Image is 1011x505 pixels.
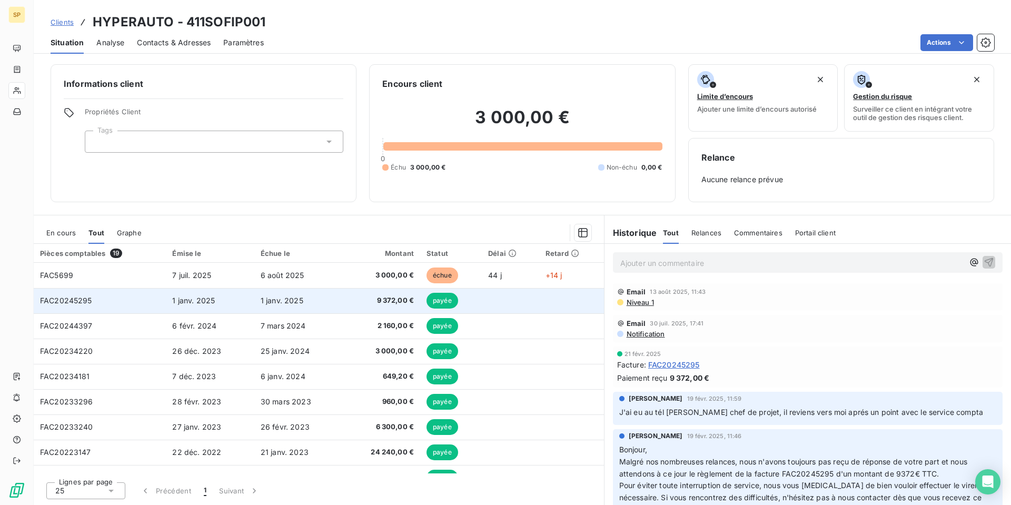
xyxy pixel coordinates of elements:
span: 1 [204,486,206,496]
span: Surveiller ce client en intégrant votre outil de gestion des risques client. [853,105,985,122]
span: 13 août 2025, 11:43 [650,289,706,295]
span: Clients [51,18,74,26]
div: Délai [488,249,533,258]
span: 28 févr. 2023 [172,397,221,406]
span: [PERSON_NAME] [629,431,683,441]
span: 7 mars 2024 [261,321,306,330]
div: Montant [349,249,414,258]
span: payée [427,444,458,460]
span: 7 déc. 2023 [172,372,216,381]
span: Email [627,288,646,296]
span: payée [427,293,458,309]
span: 9 372,00 € [349,295,414,306]
span: 22 déc. 2022 [172,448,221,457]
span: payée [427,369,458,384]
span: 27 janv. 2023 [172,422,221,431]
span: Ajouter une limite d’encours autorisé [697,105,817,113]
span: Non-échu [607,163,637,172]
span: 6 janv. 2024 [261,372,305,381]
h6: Relance [701,151,981,164]
span: Niveau 1 [626,298,654,306]
span: Aucune relance prévue [701,174,981,185]
span: FAC20244397 [40,321,93,330]
span: En cours [46,229,76,237]
span: 26 févr. 2023 [261,422,310,431]
span: payée [427,470,458,486]
div: Émise le [172,249,247,258]
span: payée [427,419,458,435]
span: FAC5699 [40,271,73,280]
span: Portail client [795,229,836,237]
span: 24 240,00 € [349,447,414,458]
span: 26 déc. 2023 [172,346,221,355]
span: FAC20233240 [40,422,93,431]
span: 6 300,00 € [349,422,414,432]
span: payée [427,318,458,334]
span: 19 févr. 2025, 11:46 [687,433,742,439]
span: Notification [626,330,665,338]
span: 0 [381,154,385,163]
span: Propriétés Client [85,107,343,122]
span: 21 févr. 2025 [625,351,661,357]
span: 30 mars 2023 [261,397,311,406]
span: 44 j [488,271,502,280]
span: 3 000,00 € [410,163,446,172]
button: 1 [197,480,213,502]
span: 0,00 € [641,163,662,172]
h3: HYPERAUTO - 411SOFIP001 [93,13,265,32]
span: payée [427,394,458,410]
span: Relances [691,229,721,237]
span: 1 janv. 2025 [172,296,215,305]
div: Échue le [261,249,336,258]
h6: Encours client [382,77,442,90]
span: 3 000,00 € [349,346,414,357]
span: 9 372,00 € [670,372,710,383]
span: Paramètres [223,37,264,48]
span: Commentaires [734,229,782,237]
div: Statut [427,249,475,258]
span: J'ai eu au tél [PERSON_NAME] chef de projet, il reviens vers moi aprés un point avec le service c... [619,408,983,417]
span: 25 [55,486,64,496]
div: Retard [546,249,598,258]
input: Ajouter une valeur [94,137,102,146]
span: Situation [51,37,84,48]
button: Gestion du risqueSurveiller ce client en intégrant votre outil de gestion des risques client. [844,64,994,132]
span: FAC20245295 [648,359,700,370]
span: 1 janv. 2025 [261,296,303,305]
span: 25 janv. 2024 [261,346,310,355]
span: 30 juil. 2025, 17:41 [650,320,703,326]
span: 21 janv. 2023 [261,448,309,457]
button: Précédent [134,480,197,502]
span: Facture : [617,359,646,370]
span: Tout [663,229,679,237]
span: Graphe [117,229,142,237]
span: Gestion du risque [853,92,912,101]
span: Email [627,319,646,328]
h6: Historique [604,226,657,239]
img: Logo LeanPay [8,482,25,499]
div: Open Intercom Messenger [975,469,1000,494]
span: FAC20223147 [40,448,91,457]
span: +14 j [546,271,562,280]
span: FAC20234220 [40,346,93,355]
span: 19 [110,249,122,258]
div: SP [8,6,25,23]
span: Analyse [96,37,124,48]
span: 3 000,00 € [349,270,414,281]
span: 649,20 € [349,371,414,382]
span: 19 févr. 2025, 11:59 [687,395,742,402]
button: Limite d’encoursAjouter une limite d’encours autorisé [688,64,838,132]
span: payée [427,343,458,359]
span: Malgré nos nombreuses relances, nous n'avons toujours pas reçu de réponse de votre part et nous a... [619,457,969,478]
div: Pièces comptables [40,249,160,258]
span: 6 août 2025 [261,271,304,280]
span: Contacts & Adresses [137,37,211,48]
span: Tout [88,229,104,237]
button: Suivant [213,480,266,502]
span: 7 juil. 2025 [172,271,211,280]
h6: Informations client [64,77,343,90]
span: FAC20234181 [40,372,90,381]
button: Actions [920,34,973,51]
span: Paiement reçu [617,372,668,383]
h2: 3 000,00 € [382,107,662,138]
